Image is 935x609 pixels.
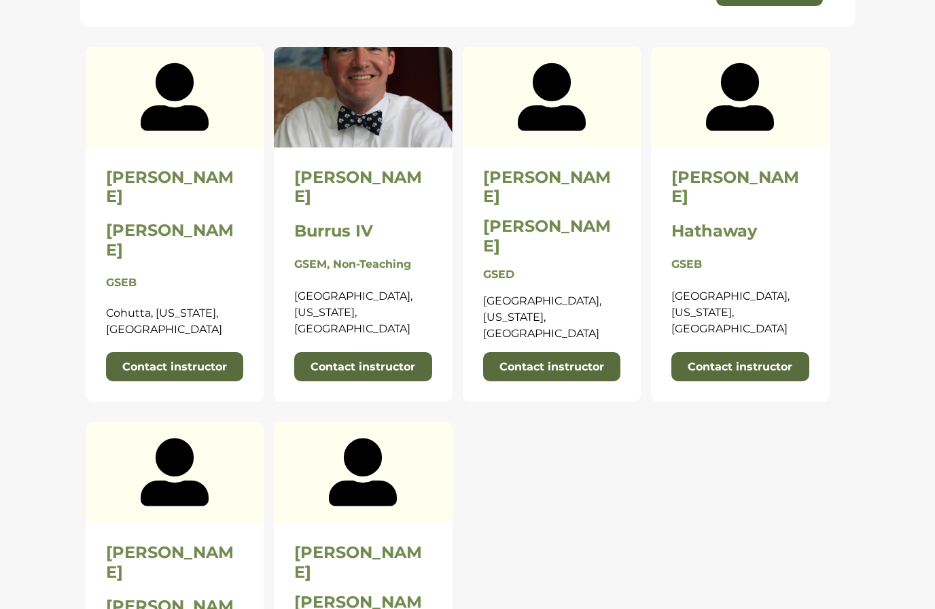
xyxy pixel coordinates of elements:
[106,221,244,260] h2: [PERSON_NAME]
[106,352,244,382] a: Contact instructor
[671,222,809,241] h2: Hathaway
[671,288,809,337] p: [GEOGRAPHIC_DATA], [US_STATE], [GEOGRAPHIC_DATA]
[294,168,432,207] h2: [PERSON_NAME]
[294,543,432,582] h2: [PERSON_NAME]
[483,266,621,283] p: GSED
[106,305,244,338] p: Cohutta, [US_STATE], [GEOGRAPHIC_DATA]
[483,293,621,342] p: [GEOGRAPHIC_DATA], [US_STATE], [GEOGRAPHIC_DATA]
[294,256,432,273] p: GSEM, Non-Teaching
[671,352,809,382] a: Contact instructor
[294,222,432,241] h2: Burrus IV
[483,352,621,382] a: Contact instructor
[106,275,244,291] p: GSEB
[671,168,809,207] h2: [PERSON_NAME]
[483,217,621,256] h2: [PERSON_NAME]
[671,256,809,273] p: GSEB
[294,352,432,382] a: Contact instructor
[106,543,244,582] h2: [PERSON_NAME]
[294,288,432,337] p: [GEOGRAPHIC_DATA], [US_STATE], [GEOGRAPHIC_DATA]
[483,168,621,207] h2: [PERSON_NAME]
[106,168,244,207] h2: [PERSON_NAME]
